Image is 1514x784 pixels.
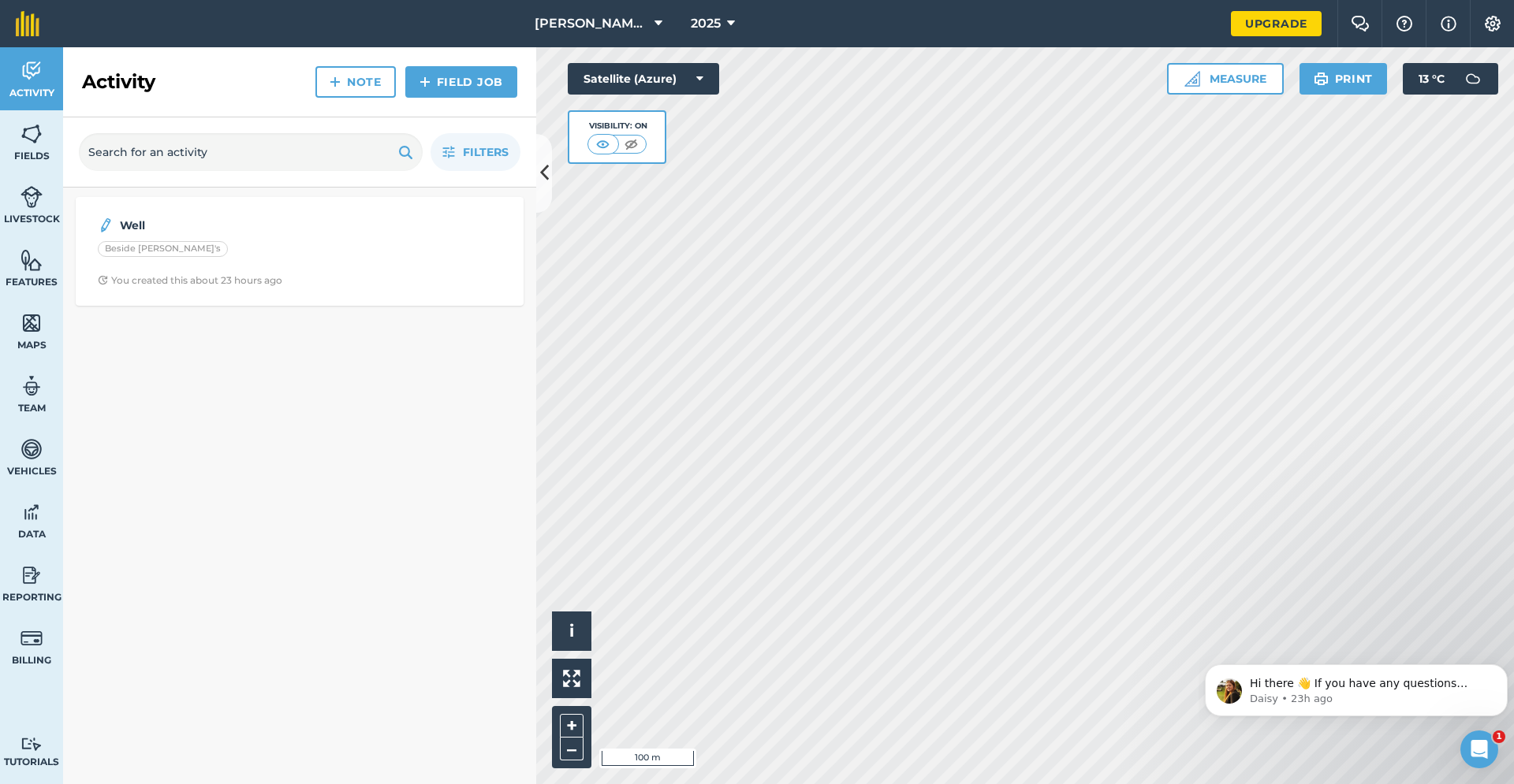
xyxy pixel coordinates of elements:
[1184,71,1200,87] img: Ruler icon
[21,563,43,587] img: svg+xml;base64,PD94bWwgdmVyc2lvbj0iMS4wIiBlbmNvZGluZz0idXRmLTgiPz4KPCEtLSBHZW5lcmF0b3I6IEFkb2JlIE...
[552,611,591,651] button: i
[569,621,574,641] span: i
[420,72,431,91] img: svg+xml;base64,PHN2ZyB4bWxucz0iaHR0cDovL3d3dy53My5vcmcvMjAwMC9zdmciIHdpZHRoPSIxNCIgaGVpZ2h0PSIyNC...
[21,437,43,461] img: svg+xml;base64,PD94bWwgdmVyc2lvbj0iMS4wIiBlbmNvZGluZz0idXRmLTgiPz4KPCEtLSBHZW5lcmF0b3I6IEFkb2JlIE...
[398,143,413,162] img: svg+xml;base64,PHN2ZyB4bWxucz0iaHR0cDovL3d3dy53My5vcmcvMjAwMC9zdmciIHdpZHRoPSIxOSIgaGVpZ2h0PSIyNC...
[1231,11,1322,36] a: Upgrade
[563,670,580,687] img: Four arrows, one pointing top left, one top right, one bottom right and the last bottom left
[82,69,155,95] h2: Activity
[1314,69,1329,88] img: svg+xml;base64,PHN2ZyB4bWxucz0iaHR0cDovL3d3dy53My5vcmcvMjAwMC9zdmciIHdpZHRoPSIxOSIgaGVpZ2h0PSIyNC...
[21,185,43,209] img: svg+xml;base64,PD94bWwgdmVyc2lvbj0iMS4wIiBlbmNvZGluZz0idXRmLTgiPz4KPCEtLSBHZW5lcmF0b3I6IEFkb2JlIE...
[21,248,43,272] img: svg+xml;base64,PHN2ZyB4bWxucz0iaHR0cDovL3d3dy53My5vcmcvMjAwMC9zdmciIHdpZHRoPSI1NiIgaGVpZ2h0PSI2MC...
[21,626,43,650] img: svg+xml;base64,PD94bWwgdmVyc2lvbj0iMS4wIiBlbmNvZGluZz0idXRmLTgiPz4KPCEtLSBHZW5lcmF0b3I6IEFkb2JlIE...
[1395,16,1414,32] img: A question mark icon
[1199,631,1514,741] iframe: Intercom notifications message
[1493,730,1505,743] span: 1
[405,66,517,98] a: Field Job
[1441,14,1456,33] img: svg+xml;base64,PHN2ZyB4bWxucz0iaHR0cDovL3d3dy53My5vcmcvMjAwMC9zdmciIHdpZHRoPSIxNyIgaGVpZ2h0PSIxNy...
[1300,63,1388,95] button: Print
[1419,63,1445,95] span: 13 ° C
[98,274,282,287] div: You created this about 23 hours ago
[431,133,520,171] button: Filters
[21,122,43,146] img: svg+xml;base64,PHN2ZyB4bWxucz0iaHR0cDovL3d3dy53My5vcmcvMjAwMC9zdmciIHdpZHRoPSI1NiIgaGVpZ2h0PSI2MC...
[21,500,43,524] img: svg+xml;base64,PD94bWwgdmVyc2lvbj0iMS4wIiBlbmNvZGluZz0idXRmLTgiPz4KPCEtLSBHZW5lcmF0b3I6IEFkb2JlIE...
[16,11,39,36] img: fieldmargin Logo
[21,59,43,83] img: svg+xml;base64,PD94bWwgdmVyc2lvbj0iMS4wIiBlbmNvZGluZz0idXRmLTgiPz4KPCEtLSBHZW5lcmF0b3I6IEFkb2JlIE...
[593,136,613,152] img: svg+xml;base64,PHN2ZyB4bWxucz0iaHR0cDovL3d3dy53My5vcmcvMjAwMC9zdmciIHdpZHRoPSI1MCIgaGVpZ2h0PSI0MC...
[21,374,43,398] img: svg+xml;base64,PD94bWwgdmVyc2lvbj0iMS4wIiBlbmNvZGluZz0idXRmLTgiPz4KPCEtLSBHZW5lcmF0b3I6IEFkb2JlIE...
[98,216,114,235] img: svg+xml;base64,PD94bWwgdmVyc2lvbj0iMS4wIiBlbmNvZGluZz0idXRmLTgiPz4KPCEtLSBHZW5lcmF0b3I6IEFkb2JlIE...
[79,133,423,171] input: Search for an activity
[621,136,641,152] img: svg+xml;base64,PHN2ZyB4bWxucz0iaHR0cDovL3d3dy53My5vcmcvMjAwMC9zdmciIHdpZHRoPSI1MCIgaGVpZ2h0PSI0MC...
[98,241,228,257] div: Beside [PERSON_NAME]'s
[315,66,396,98] a: Note
[560,738,584,760] button: –
[691,14,721,33] span: 2025
[1483,16,1502,32] img: A cog icon
[330,72,341,91] img: svg+xml;base64,PHN2ZyB4bWxucz0iaHR0cDovL3d3dy53My5vcmcvMjAwMC9zdmciIHdpZHRoPSIxNCIgaGVpZ2h0PSIyNC...
[120,217,370,234] strong: Well
[568,63,719,95] button: Satellite (Azure)
[1457,63,1489,95] img: svg+xml;base64,PD94bWwgdmVyc2lvbj0iMS4wIiBlbmNvZGluZz0idXRmLTgiPz4KPCEtLSBHZW5lcmF0b3I6IEFkb2JlIE...
[535,14,648,33] span: [PERSON_NAME] Agri
[587,120,647,132] div: Visibility: On
[560,714,584,738] button: +
[1403,63,1498,95] button: 13 °C
[1167,63,1284,95] button: Measure
[1460,730,1498,768] iframe: Intercom live chat
[21,311,43,335] img: svg+xml;base64,PHN2ZyB4bWxucz0iaHR0cDovL3d3dy53My5vcmcvMjAwMC9zdmciIHdpZHRoPSI1NiIgaGVpZ2h0PSI2MC...
[1351,16,1370,32] img: Two speech bubbles overlapping with the left bubble in the forefront
[98,275,108,285] img: Clock with arrow pointing clockwise
[463,143,509,161] span: Filters
[21,737,43,752] img: svg+xml;base64,PD94bWwgdmVyc2lvbj0iMS4wIiBlbmNvZGluZz0idXRmLTgiPz4KPCEtLSBHZW5lcmF0b3I6IEFkb2JlIE...
[85,206,514,296] a: WellBeside [PERSON_NAME]'sClock with arrow pointing clockwiseYou created this about 23 hours ago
